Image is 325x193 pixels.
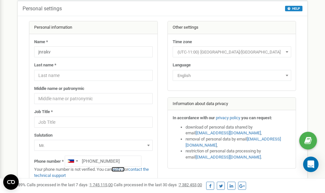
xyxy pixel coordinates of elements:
[168,98,296,111] div: Information about data privacy
[175,48,289,57] span: (UTC-11:00) Pacific/Midway
[27,182,113,187] span: Calls processed in the last 7 days :
[175,71,289,80] span: English
[196,130,261,135] a: [EMAIL_ADDRESS][DOMAIN_NAME]
[173,62,191,68] label: Language
[34,39,48,45] label: Name *
[3,174,19,190] button: Open CMP widget
[29,21,158,34] div: Personal information
[196,155,261,159] a: [EMAIL_ADDRESS][DOMAIN_NAME]
[173,115,215,120] strong: In accordance with our
[34,167,149,178] a: contact the technical support
[241,115,272,120] strong: you can request:
[23,6,62,12] h5: Personal settings
[173,70,291,81] span: English
[34,109,53,115] label: Job Title *
[36,141,150,150] span: Mr.
[173,46,291,57] span: (UTC-11:00) Pacific/Midway
[114,182,202,187] span: Calls processed in the last 30 days :
[90,182,113,187] u: 1 745 115,00
[111,167,125,172] a: verify it
[34,62,56,68] label: Last name *
[34,86,84,92] label: Middle name or patronymic
[34,140,153,151] span: Mr.
[65,156,141,167] input: +1-800-555-55-55
[303,157,319,172] div: Open Intercom Messenger
[34,46,153,57] input: Name
[186,137,281,148] a: [EMAIL_ADDRESS][DOMAIN_NAME]
[173,39,192,45] label: Time zone
[179,182,202,187] u: 7 382 453,00
[285,6,302,11] button: HELP
[186,148,291,160] li: restriction of personal data processing by email .
[216,115,240,120] a: privacy policy
[186,136,291,148] li: removal of personal data by email ,
[34,93,153,104] input: Middle name or patronymic
[34,117,153,128] input: Job Title
[65,156,80,166] div: Telephone country code
[34,159,64,165] label: Phone number *
[168,21,296,34] div: Other settings
[34,70,153,81] input: Last name
[186,124,291,136] li: download of personal data shared by email ,
[34,132,53,139] label: Salutation
[34,167,153,179] p: Your phone number is not verified. You can or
